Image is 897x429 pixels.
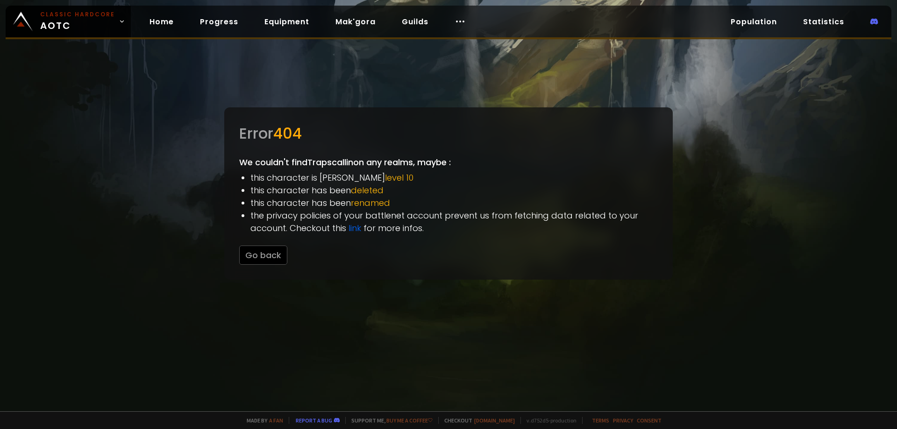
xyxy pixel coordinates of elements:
[239,246,287,265] button: Go back
[142,12,181,31] a: Home
[192,12,246,31] a: Progress
[351,197,390,209] span: renamed
[345,417,433,424] span: Support me,
[257,12,317,31] a: Equipment
[474,417,515,424] a: [DOMAIN_NAME]
[386,417,433,424] a: Buy me a coffee
[592,417,609,424] a: Terms
[6,6,131,37] a: Classic HardcoreAOTC
[250,184,658,197] li: this character has been
[520,417,577,424] span: v. d752d5 - production
[613,417,633,424] a: Privacy
[250,171,658,184] li: this character is [PERSON_NAME]
[351,184,384,196] span: deleted
[239,122,658,145] div: Error
[349,222,361,234] a: link
[250,197,658,209] li: this character has been
[723,12,784,31] a: Population
[438,417,515,424] span: Checkout
[269,417,283,424] a: a fan
[239,249,287,261] a: Go back
[296,417,332,424] a: Report a bug
[250,209,658,234] li: the privacy policies of your battlenet account prevent us from fetching data related to your acco...
[796,12,852,31] a: Statistics
[241,417,283,424] span: Made by
[224,107,673,280] div: We couldn't find Trapscallin on any realms, maybe :
[40,10,115,33] span: AOTC
[273,123,302,144] span: 404
[385,172,413,183] span: level 10
[637,417,662,424] a: Consent
[40,10,115,19] small: Classic Hardcore
[394,12,436,31] a: Guilds
[328,12,383,31] a: Mak'gora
